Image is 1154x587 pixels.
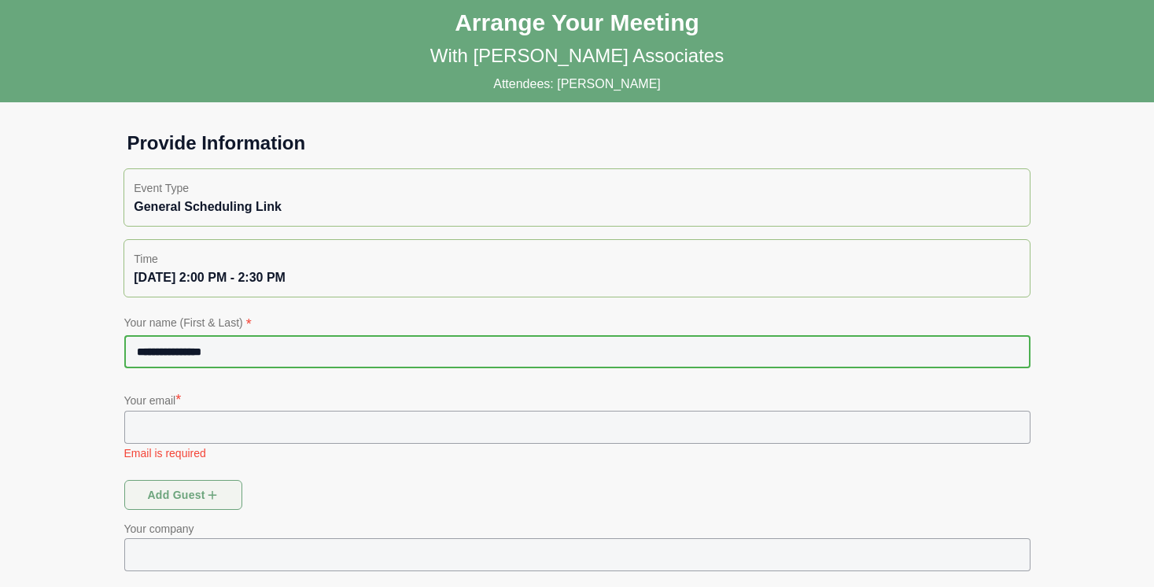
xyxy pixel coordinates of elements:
[124,389,1030,411] p: Your email
[134,198,1019,216] div: General Scheduling Link
[124,480,242,510] button: Add guest
[455,9,699,37] h1: Arrange Your Meeting
[134,179,1019,198] p: Event Type
[134,268,1019,287] div: [DATE] 2:00 PM - 2:30 PM
[146,480,219,510] span: Add guest
[124,313,1030,335] p: Your name (First & Last)
[134,249,1019,268] p: Time
[115,131,1040,156] h1: Provide Information
[124,445,1030,461] p: Email is required
[124,519,1030,538] p: Your company
[493,75,661,94] p: Attendees: [PERSON_NAME]
[430,43,724,68] p: With [PERSON_NAME] Associates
